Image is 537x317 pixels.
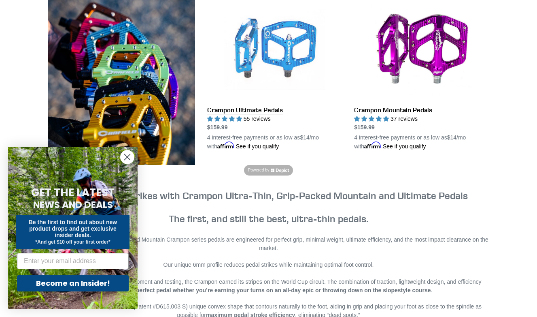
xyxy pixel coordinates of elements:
p: Our unique 6mm profile reduces pedal strikes while maintaining optimal foot control. Evolved thro... [48,261,489,295]
span: GET THE LATEST [31,185,115,200]
span: *And get $10 off your first order* [35,239,110,245]
button: Become an Insider! [17,275,129,291]
strong: the perfect pedal whether you’re earning your turns on an all-day epic or throwing down on the sl... [126,287,431,293]
a: Powered by [244,165,293,176]
span: Powered by [248,167,270,173]
button: Close dialog [120,150,134,164]
strong: Crush Pedal Strikes with Crampon Ultra-Thin, Grip-Packed Mountain and Ultimate Pedals [69,189,468,201]
h3: The first, and still the best, ultra-thin pedals. [48,190,489,225]
span: NEWS AND DEALS [33,198,113,211]
p: The [PERSON_NAME] Ultimate and Mountain Crampon series pedals are engineered for perfect grip, mi... [48,236,489,253]
input: Enter your email address [17,253,129,269]
span: Be the first to find out about new product drops and get exclusive insider deals. [29,219,117,238]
